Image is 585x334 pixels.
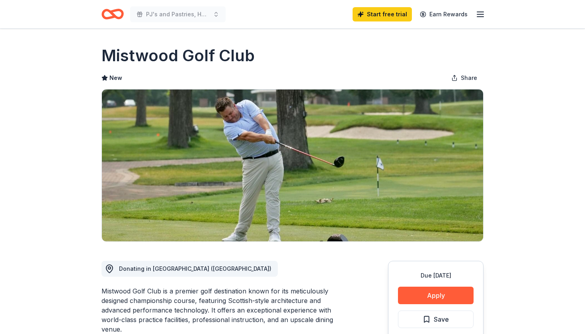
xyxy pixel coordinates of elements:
a: Start free trial [353,7,412,21]
a: Home [101,5,124,23]
span: PJ's and Pastries, Holiday Shoppe Event [146,10,210,19]
span: Donating in [GEOGRAPHIC_DATA] ([GEOGRAPHIC_DATA]) [119,265,271,272]
button: Apply [398,287,474,304]
span: New [109,73,122,83]
h1: Mistwood Golf Club [101,45,255,67]
button: Save [398,311,474,328]
button: Share [445,70,484,86]
div: Mistwood Golf Club is a premier golf destination known for its meticulously designed championship... [101,286,350,334]
a: Earn Rewards [415,7,472,21]
span: Share [461,73,477,83]
div: Due [DATE] [398,271,474,280]
button: PJ's and Pastries, Holiday Shoppe Event [130,6,226,22]
span: Save [434,314,449,324]
img: Image for Mistwood Golf Club [102,89,483,241]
